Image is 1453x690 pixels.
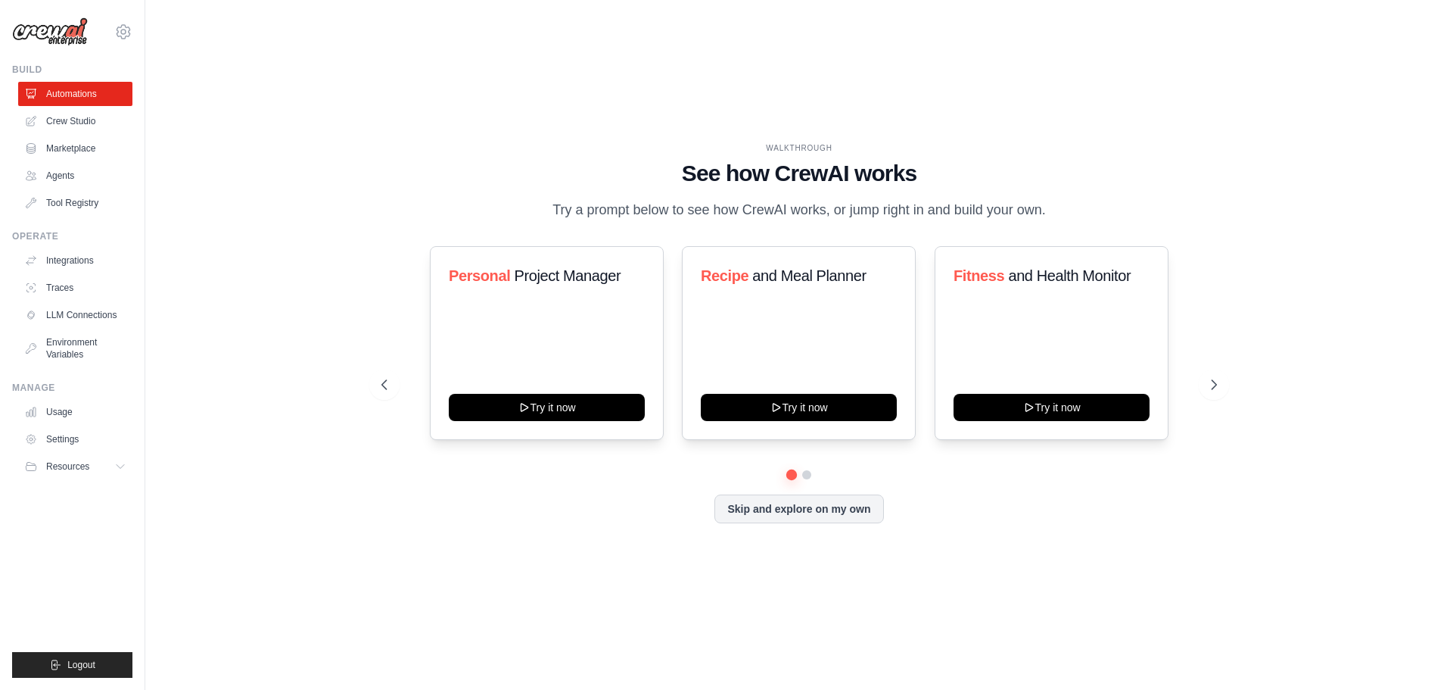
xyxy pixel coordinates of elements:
[714,495,883,523] button: Skip and explore on my own
[449,394,645,421] button: Try it now
[18,276,132,300] a: Traces
[381,160,1217,187] h1: See how CrewAI works
[545,199,1053,221] p: Try a prompt below to see how CrewAI works, or jump right in and build your own.
[18,136,132,161] a: Marketplace
[18,82,132,106] a: Automations
[18,191,132,215] a: Tool Registry
[18,303,132,327] a: LLM Connections
[1008,267,1131,284] span: and Health Monitor
[449,267,510,284] span: Personal
[18,400,132,424] a: Usage
[701,394,897,421] button: Try it now
[18,248,132,273] a: Integrations
[46,461,89,473] span: Resources
[12,64,132,76] div: Build
[954,394,1150,421] button: Try it now
[12,17,88,46] img: Logo
[381,142,1217,154] div: WALKTHROUGH
[12,230,132,242] div: Operate
[18,454,132,479] button: Resources
[18,330,132,367] a: Environment Variables
[12,382,132,394] div: Manage
[753,267,867,284] span: and Meal Planner
[701,267,748,284] span: Recipe
[954,267,1004,284] span: Fitness
[18,427,132,451] a: Settings
[18,109,132,133] a: Crew Studio
[67,659,95,671] span: Logout
[514,267,621,284] span: Project Manager
[12,652,132,678] button: Logout
[18,164,132,188] a: Agents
